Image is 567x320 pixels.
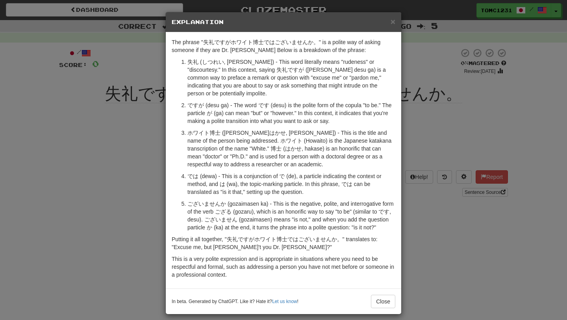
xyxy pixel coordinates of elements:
[172,18,395,26] h5: Explanation
[272,299,297,304] a: Let us know
[187,58,395,97] p: 失礼 (しつれい, [PERSON_NAME]) - This word literally means "rudeness" or "discourtesy." In this context...
[187,172,395,196] p: では (dewa) - This is a conjunction of で (de), a particle indicating the context or method, and は (...
[172,298,298,305] small: In beta. Generated by ChatGPT. Like it? Hate it? !
[172,235,395,251] p: Putting it all together, "失礼ですがホワイト博士ではございませんか。" translates to: "Excuse me, but [PERSON_NAME]'t y...
[371,295,395,308] button: Close
[172,255,395,279] p: This is a very polite expression and is appropriate in situations where you need to be respectful...
[187,200,395,231] p: ございませんか (gozaimasen ka) - This is the negative, polite, and interrogative form of the verb ござる (g...
[187,101,395,125] p: ですが (desu ga) - The word です (desu) is the polite form of the copula "to be." The particle が (ga) ...
[391,17,395,26] button: Close
[172,38,395,54] p: The phrase "失礼ですがホワイト博士ではございませんか。" is a polite way of asking someone if they are Dr. [PERSON_NAME...
[391,17,395,26] span: ×
[187,129,395,168] p: ホワイト博士 ([PERSON_NAME]はかせ, [PERSON_NAME]) - This is the title and name of the person being address...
